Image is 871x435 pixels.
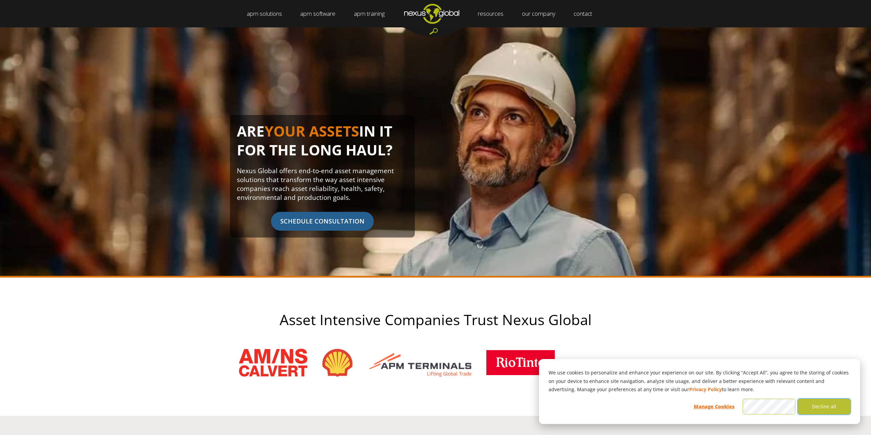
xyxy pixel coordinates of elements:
button: Manage Cookies [688,399,740,414]
img: amns_logo [239,349,307,376]
p: Nexus Global offers end-to-end asset management solutions that transform the way asset intensive ... [237,166,408,202]
span: YOUR ASSETS [265,121,359,141]
button: Decline all [798,399,850,414]
h2: Asset Intensive Companies Trust Nexus Global [213,312,658,328]
img: apm-terminals-logo [368,347,473,378]
img: rio_tinto [486,350,555,375]
h1: ARE IN IT FOR THE LONG HAUL? [237,122,408,166]
span: SCHEDULE CONSULTATION [271,212,374,231]
img: shell-logo [321,347,354,378]
img: client_logos_gnpower [568,347,632,378]
div: Cookie banner [539,359,860,424]
a: Privacy Policy [689,385,722,394]
button: Accept all [743,399,795,414]
p: We use cookies to personalize and enhance your experience on our site. By clicking “Accept All”, ... [549,369,850,394]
